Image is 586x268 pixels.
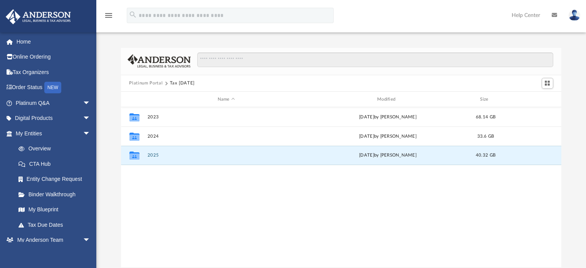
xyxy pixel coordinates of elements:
[5,95,102,111] a: Platinum Q&Aarrow_drop_down
[197,52,553,67] input: Search files and folders
[11,156,102,172] a: CTA Hub
[5,49,102,65] a: Online Ordering
[309,96,467,103] div: Modified
[5,34,102,49] a: Home
[129,80,163,87] button: Platinum Portal
[124,96,143,103] div: id
[104,11,113,20] i: menu
[477,134,494,138] span: 33.6 GB
[470,96,501,103] div: Size
[504,96,558,103] div: id
[147,96,305,103] div: Name
[11,187,102,202] a: Binder Walkthrough
[309,133,467,140] div: [DATE] by [PERSON_NAME]
[129,10,137,19] i: search
[83,126,98,142] span: arrow_drop_down
[44,82,61,93] div: NEW
[11,172,102,187] a: Entity Change Request
[475,115,495,119] span: 68.14 GB
[121,107,562,267] div: grid
[5,64,102,80] a: Tax Organizers
[11,202,98,217] a: My Blueprint
[170,80,195,87] button: Tax [DATE]
[569,10,580,21] img: User Pic
[83,95,98,111] span: arrow_drop_down
[309,114,467,121] div: [DATE] by [PERSON_NAME]
[147,153,305,158] button: 2025
[147,134,305,139] button: 2024
[5,126,102,141] a: My Entitiesarrow_drop_down
[83,233,98,248] span: arrow_drop_down
[3,9,73,24] img: Anderson Advisors Platinum Portal
[104,15,113,20] a: menu
[5,80,102,96] a: Order StatusNEW
[5,111,102,126] a: Digital Productsarrow_drop_down
[11,217,102,233] a: Tax Due Dates
[309,152,467,159] div: [DATE] by [PERSON_NAME]
[147,115,305,120] button: 2023
[5,233,98,248] a: My Anderson Teamarrow_drop_down
[83,111,98,126] span: arrow_drop_down
[542,78,553,89] button: Switch to Grid View
[475,153,495,158] span: 40.32 GB
[11,141,102,157] a: Overview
